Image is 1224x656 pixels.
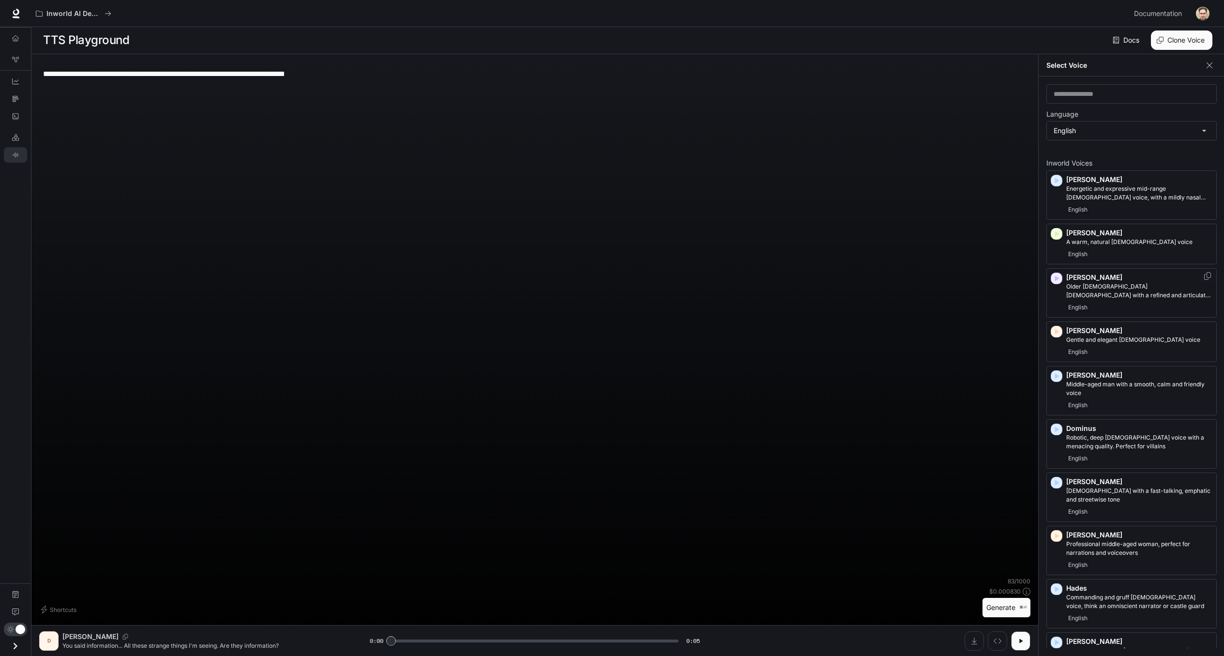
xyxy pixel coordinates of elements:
[370,636,383,646] span: 0:00
[1196,7,1209,20] img: User avatar
[1066,612,1089,624] span: English
[1066,302,1089,313] span: English
[988,631,1007,651] button: Inspect
[1066,583,1212,593] p: Hades
[4,147,27,163] a: TTS Playground
[1066,559,1089,571] span: English
[1019,605,1027,610] p: ⌘⏎
[1066,399,1089,411] span: English
[4,636,26,656] button: Open drawer
[1066,282,1212,300] p: Older British male with a refined and articulate voice
[1066,184,1212,202] p: Energetic and expressive mid-range male voice, with a mildly nasal quality
[1066,453,1089,464] span: English
[1066,336,1212,344] p: Gentle and elegant female voice
[4,604,27,620] a: Feedback
[982,598,1030,618] button: Generate⌘⏎
[43,31,129,50] h1: TTS Playground
[1008,577,1030,585] p: 83 / 1000
[1203,272,1212,280] button: Copy Voice ID
[4,91,27,107] a: Traces
[1066,487,1212,504] p: Male with a fast-talking, emphatic and streetwise tone
[1066,326,1212,336] p: [PERSON_NAME]
[1047,122,1216,140] div: English
[1066,593,1212,610] p: Commanding and gruff male voice, think an omniscient narrator or castle guard
[4,74,27,89] a: Dashboards
[41,633,57,649] div: D
[1046,111,1078,118] p: Language
[1111,31,1143,50] a: Docs
[31,4,116,23] button: All workspaces
[1130,4,1189,23] a: Documentation
[62,632,119,641] p: [PERSON_NAME]
[1066,346,1089,358] span: English
[1066,273,1212,282] p: [PERSON_NAME]
[1066,238,1212,246] p: A warm, natural female voice
[15,624,25,634] span: Dark mode toggle
[1066,380,1212,397] p: Middle-aged man with a smooth, calm and friendly voice
[1066,506,1089,518] span: English
[62,641,347,650] p: You said information... All these strange things I'm seeing. Are they information?
[1066,175,1212,184] p: [PERSON_NAME]
[39,602,80,617] button: Shortcuts
[4,130,27,145] a: LLM Playground
[989,587,1021,595] p: $ 0.000830
[1066,370,1212,380] p: [PERSON_NAME]
[1066,637,1212,646] p: [PERSON_NAME]
[1066,248,1089,260] span: English
[1193,4,1212,23] button: User avatar
[1066,540,1212,557] p: Professional middle-aged woman, perfect for narrations and voiceovers
[46,10,101,18] p: Inworld AI Demos
[1151,31,1212,50] button: Clone Voice
[1066,433,1212,451] p: Robotic, deep male voice with a menacing quality. Perfect for villains
[1066,228,1212,238] p: [PERSON_NAME]
[1134,8,1182,20] span: Documentation
[965,631,984,651] button: Download audio
[1066,204,1089,215] span: English
[4,31,27,46] a: Overview
[4,52,27,67] a: Graph Registry
[4,587,27,602] a: Documentation
[1046,160,1217,167] p: Inworld Voices
[1066,424,1212,433] p: Dominus
[4,108,27,124] a: Logs
[1066,477,1212,487] p: [PERSON_NAME]
[119,634,132,640] button: Copy Voice ID
[686,636,700,646] span: 0:05
[1066,530,1212,540] p: [PERSON_NAME]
